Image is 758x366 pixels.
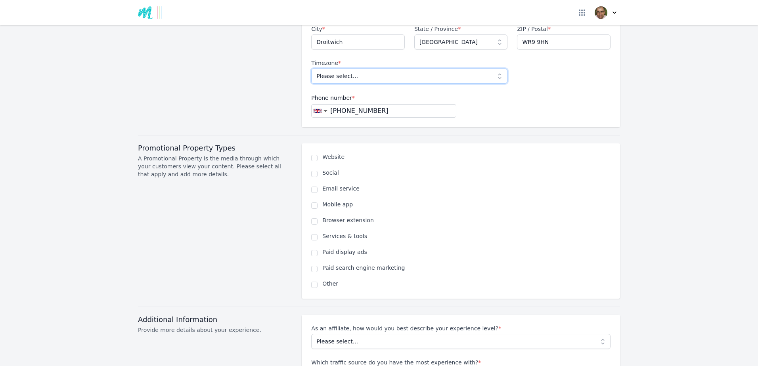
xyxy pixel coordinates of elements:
[322,232,611,240] label: Services & tools
[322,248,611,256] label: Paid display ads
[517,25,611,33] label: ZIP / Postal
[414,25,508,33] label: State / Province
[323,109,327,113] span: ▼
[138,326,292,334] p: Provide more details about your experience.
[311,25,405,33] label: City
[322,200,611,208] label: Mobile app
[322,185,611,193] label: Email service
[138,154,292,178] p: A Promotional Property is the media through which your customers view your content. Please select...
[322,264,611,272] label: Paid search engine marketing
[311,95,354,101] span: Phone number
[138,315,292,324] h3: Additional Information
[322,169,611,177] label: Social
[327,106,456,116] input: Enter a phone number
[311,324,611,332] label: As an affiliate, how would you best describe your experience level?
[322,216,611,224] label: Browser extension
[322,153,611,161] label: Website
[138,143,292,153] h3: Promotional Property Types
[322,280,611,288] label: Other
[311,59,507,67] label: Timezone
